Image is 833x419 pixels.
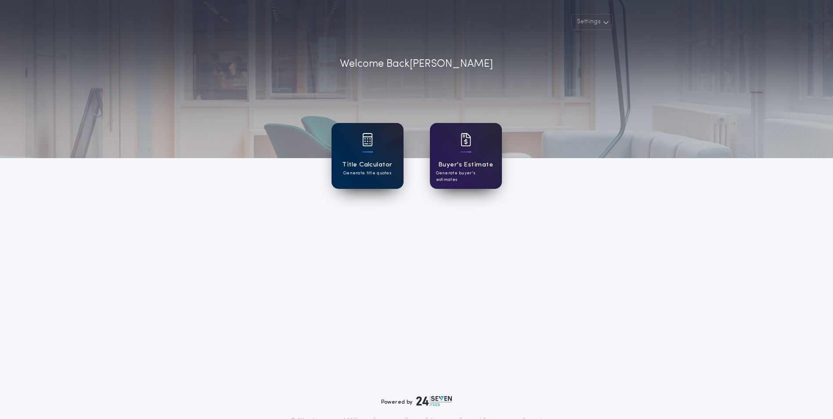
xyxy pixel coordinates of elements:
[461,133,471,146] img: card icon
[342,160,392,170] h1: Title Calculator
[416,396,452,406] img: logo
[430,123,502,189] a: card iconBuyer's EstimateGenerate buyer's estimates
[340,56,493,72] p: Welcome Back [PERSON_NAME]
[332,123,404,189] a: card iconTitle CalculatorGenerate title quotes
[343,170,391,177] p: Generate title quotes
[438,160,493,170] h1: Buyer's Estimate
[571,14,613,30] button: Settings
[381,396,452,406] div: Powered by
[362,133,373,146] img: card icon
[436,170,496,183] p: Generate buyer's estimates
